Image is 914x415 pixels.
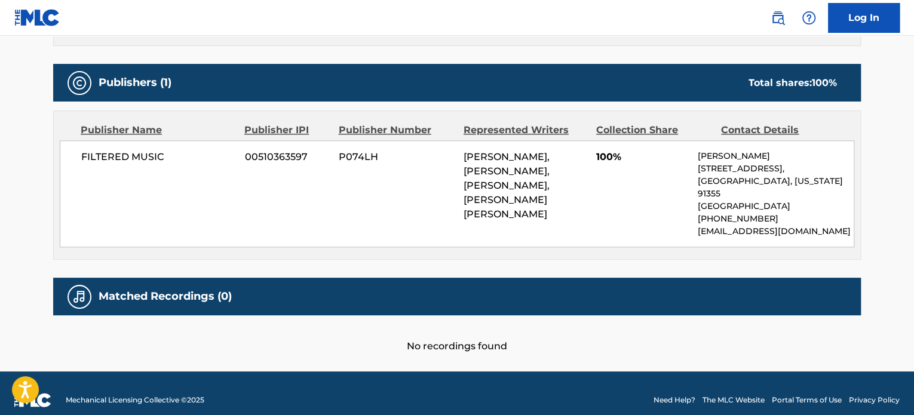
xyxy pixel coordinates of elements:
p: [GEOGRAPHIC_DATA], [US_STATE] 91355 [698,175,854,200]
a: Privacy Policy [849,395,900,405]
a: Need Help? [654,395,695,405]
span: FILTERED MUSIC [81,150,236,164]
h5: Publishers (1) [99,76,171,90]
a: Log In [828,3,900,33]
div: No recordings found [53,315,861,353]
p: [PERSON_NAME] [698,150,854,162]
div: Publisher Name [81,123,235,137]
div: Represented Writers [464,123,587,137]
img: logo [14,393,51,407]
a: Portal Terms of Use [772,395,842,405]
img: Matched Recordings [72,290,87,304]
div: Help [797,6,821,30]
img: Publishers [72,76,87,90]
div: Contact Details [721,123,837,137]
a: Public Search [766,6,790,30]
div: Total shares: [749,76,837,90]
span: [PERSON_NAME], [PERSON_NAME], [PERSON_NAME], [PERSON_NAME] [PERSON_NAME] [464,151,550,220]
h5: Matched Recordings (0) [99,290,232,303]
p: [EMAIL_ADDRESS][DOMAIN_NAME] [698,225,854,238]
p: [STREET_ADDRESS], [698,162,854,175]
div: Collection Share [596,123,712,137]
p: [GEOGRAPHIC_DATA] [698,200,854,213]
span: 00510363597 [245,150,330,164]
span: 100% [596,150,689,164]
span: Mechanical Licensing Collective © 2025 [66,395,204,405]
img: help [802,11,816,25]
p: [PHONE_NUMBER] [698,213,854,225]
span: 100 % [812,77,837,88]
a: The MLC Website [703,395,765,405]
span: P074LH [339,150,455,164]
div: Publisher Number [338,123,454,137]
img: MLC Logo [14,9,60,26]
img: search [771,11,785,25]
div: Publisher IPI [244,123,329,137]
